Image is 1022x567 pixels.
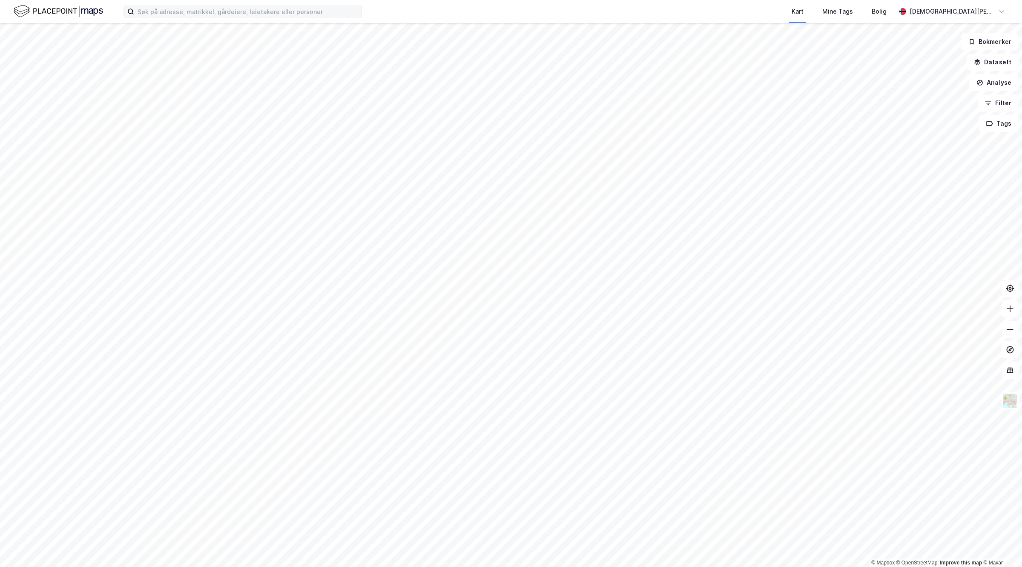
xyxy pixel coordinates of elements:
[961,33,1019,50] button: Bokmerker
[967,54,1019,71] button: Datasett
[940,560,982,566] a: Improve this map
[910,6,995,17] div: [DEMOGRAPHIC_DATA][PERSON_NAME]
[822,6,853,17] div: Mine Tags
[969,74,1019,91] button: Analyse
[134,5,362,18] input: Søk på adresse, matrikkel, gårdeiere, leietakere eller personer
[979,526,1022,567] iframe: Chat Widget
[872,6,887,17] div: Bolig
[14,4,103,19] img: logo.f888ab2527a4732fd821a326f86c7f29.svg
[1002,393,1018,409] img: Z
[896,560,938,566] a: OpenStreetMap
[978,95,1019,112] button: Filter
[979,115,1019,132] button: Tags
[871,560,895,566] a: Mapbox
[792,6,804,17] div: Kart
